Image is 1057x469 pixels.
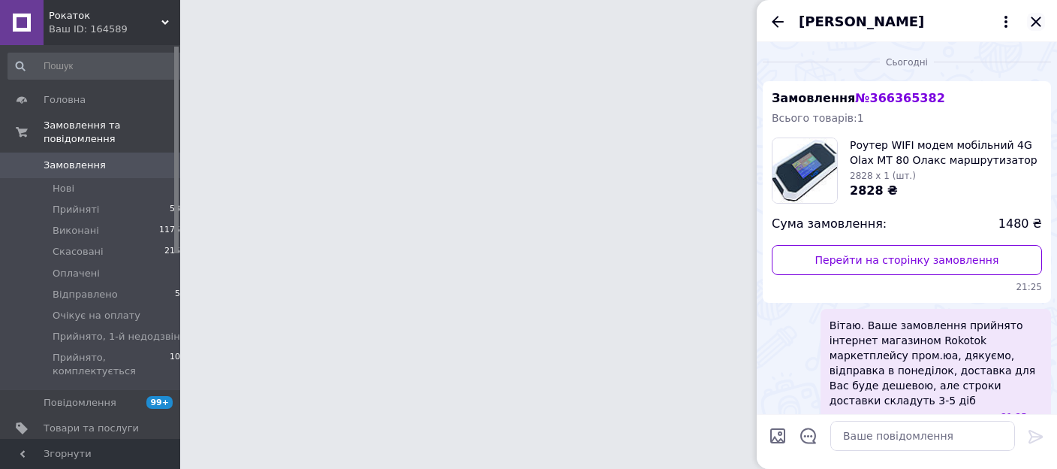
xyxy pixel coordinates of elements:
[799,12,1015,32] button: [PERSON_NAME]
[772,112,864,124] span: Всього товарів: 1
[53,203,99,216] span: Прийняті
[44,93,86,107] span: Головна
[1027,13,1045,31] button: Закрити
[49,23,180,36] div: Ваш ID: 164589
[44,159,106,172] span: Замовлення
[44,396,116,410] span: Повідомлення
[998,216,1042,233] span: 1480 ₴
[53,245,104,259] span: Скасовані
[49,9,161,23] span: Рокаток
[850,171,916,181] span: 2828 x 1 (шт.)
[170,203,185,216] span: 580
[772,91,945,105] span: Замовлення
[53,267,100,280] span: Оплачені
[170,351,185,378] span: 104
[772,245,1042,275] a: Перейти на сторінку замовлення
[53,288,118,301] span: Відправлено
[772,216,887,233] span: Сума замовлення:
[850,183,898,198] span: 2828 ₴
[146,396,173,409] span: 99+
[159,224,185,238] span: 11758
[855,91,944,105] span: № 366365382
[763,54,1051,69] div: 12.10.2025
[799,426,818,446] button: Відкрити шаблони відповідей
[799,12,924,32] span: [PERSON_NAME]
[44,119,180,146] span: Замовлення та повідомлення
[53,330,180,343] span: Прийнято, 1-й недодзвін
[53,351,170,378] span: Прийнято, комплектується
[830,318,1042,408] span: Вітаю. Ваше замовлення прийнято інтернет магазином Rokotok маркетплейсу пром.юа, дякуємо, відправ...
[772,138,837,203] img: 6467272099_w100_h100_router-wifi-modem.jpg
[850,138,1042,168] span: Роутер WIFI модем мобільний 4G Olax MT 80 Олакс маршрутизатор два виходи під антену акумулятор 30...
[772,281,1042,294] span: 21:25 12.10.2025
[53,224,99,238] span: Виконані
[769,13,787,31] button: Назад
[164,245,185,259] span: 2158
[880,56,934,69] span: Сьогодні
[1001,411,1027,424] span: 21:25 12.10.2025
[44,422,139,435] span: Товари та послуги
[8,53,187,80] input: Пошук
[53,182,74,195] span: Нові
[53,309,140,322] span: Очікує на оплату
